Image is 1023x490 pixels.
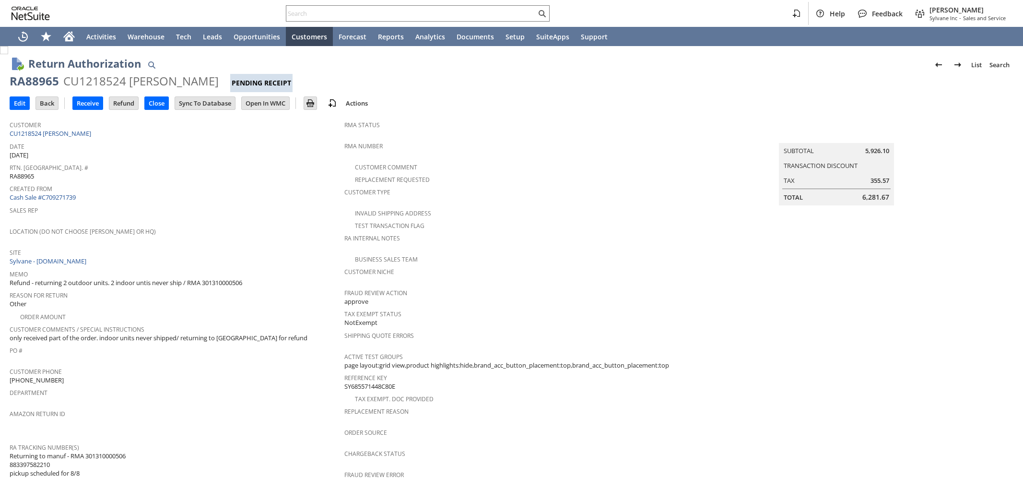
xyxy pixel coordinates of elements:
[536,32,569,41] span: SuiteApps
[12,7,50,20] svg: logo
[344,332,414,340] a: Shipping Quote Errors
[581,32,608,41] span: Support
[784,146,814,155] a: Subtotal
[10,73,59,89] div: RA88965
[344,450,405,458] a: Chargeback Status
[536,8,548,19] svg: Search
[175,97,235,109] input: Sync To Database
[10,151,28,160] span: [DATE]
[176,32,191,41] span: Tech
[929,14,957,22] span: Sylvane Inc
[10,121,41,129] a: Customer
[35,27,58,46] div: Shortcuts
[146,59,157,71] img: Quick Find
[10,129,94,138] a: CU1218524 [PERSON_NAME]
[355,176,430,184] a: Replacement Requested
[145,97,168,109] input: Close
[933,59,944,71] img: Previous
[986,57,1013,72] a: Search
[530,27,575,46] a: SuiteApps
[10,334,307,343] span: only received part of the order. indoor units never shipped/ returning to [GEOGRAPHIC_DATA] for r...
[28,56,141,72] h1: Return Authorization
[10,410,65,418] a: Amazon Return ID
[86,32,116,41] span: Activities
[784,193,803,202] a: Total
[457,32,494,41] span: Documents
[10,227,156,236] a: Location (Do Not Choose [PERSON_NAME] or HQ)
[109,97,138,109] input: Refund
[242,97,289,109] input: Open In WMC
[230,74,293,92] div: Pending Receipt
[355,222,424,230] a: Test Transaction Flag
[344,374,387,382] a: Reference Key
[234,32,280,41] span: Opportunities
[344,318,377,327] span: NotExempt
[10,376,64,385] span: [PHONE_NUMBER]
[170,27,197,46] a: Tech
[10,164,88,172] a: Rtn. [GEOGRAPHIC_DATA]. #
[339,32,366,41] span: Forecast
[355,163,417,171] a: Customer Comment
[10,97,29,109] input: Edit
[63,31,75,42] svg: Home
[344,142,383,150] a: RMA Number
[10,278,242,287] span: Refund - returning 2 outdoor units. 2 indoor untis never ship / RMA 301310000506
[344,297,368,306] span: approve
[344,289,407,297] a: Fraud Review Action
[963,14,1006,22] span: Sales and Service
[872,9,903,18] span: Feedback
[344,268,394,276] a: Customer Niche
[500,27,530,46] a: Setup
[10,257,89,265] a: Sylvane - [DOMAIN_NAME]
[327,97,338,109] img: add-record.svg
[203,32,222,41] span: Leads
[870,176,889,185] span: 355.57
[344,361,669,370] span: page layout:grid view,product highlights:hide,brand_acc_button_placement:top,brand_acc_button_pla...
[10,299,26,309] span: Other
[40,31,52,42] svg: Shortcuts
[12,27,35,46] a: Recent Records
[929,5,1006,14] span: [PERSON_NAME]
[862,192,889,202] span: 6,281.67
[10,249,21,257] a: Site
[344,234,400,242] a: RA Internal Notes
[410,27,451,46] a: Analytics
[344,429,387,437] a: Order Source
[378,32,404,41] span: Reports
[10,206,38,215] a: Sales Rep
[344,471,404,479] a: Fraud Review Error
[10,193,76,202] a: Cash Sale #C709271739
[10,172,34,181] span: RA88965
[286,27,333,46] a: Customers
[20,313,66,321] a: Order Amount
[58,27,81,46] a: Home
[342,99,372,108] a: Actions
[784,176,795,185] a: Tax
[36,97,58,109] input: Back
[865,146,889,155] span: 5,926.10
[344,407,409,416] a: Replacement reason
[372,27,410,46] a: Reports
[10,143,24,151] a: Date
[10,443,79,452] a: RA Tracking Number(s)
[830,9,845,18] span: Help
[10,368,62,376] a: Customer Phone
[292,32,327,41] span: Customers
[10,347,23,355] a: PO #
[344,121,380,129] a: RMA Status
[10,325,144,334] a: Customer Comments / Special Instructions
[304,97,317,109] input: Print
[344,188,390,196] a: Customer Type
[959,14,961,22] span: -
[451,27,500,46] a: Documents
[122,27,170,46] a: Warehouse
[506,32,525,41] span: Setup
[415,32,445,41] span: Analytics
[355,395,434,403] a: Tax Exempt. Doc Provided
[286,8,536,19] input: Search
[10,185,52,193] a: Created From
[10,291,68,299] a: Reason For Return
[63,73,219,89] div: CU1218524 [PERSON_NAME]
[333,27,372,46] a: Forecast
